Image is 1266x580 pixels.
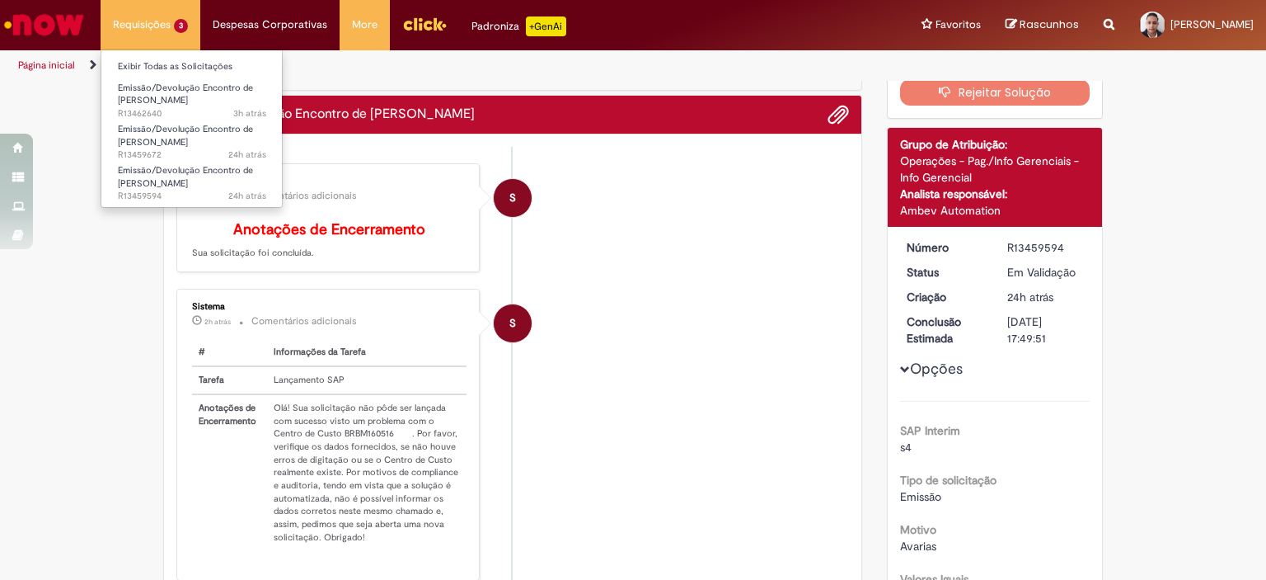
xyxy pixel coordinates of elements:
[526,17,566,36] p: +GenAi
[251,189,357,203] small: Comentários adicionais
[192,366,267,394] th: Tarefa
[828,104,849,125] button: Adicionar anexos
[267,394,467,551] td: Olá! Sua solicitação não pôde ser lançada com sucesso visto um problema com o Centro de Custo BRB...
[101,120,283,156] a: Aberto R13459672 : Emissão/Devolução Encontro de Contas Fornecedor
[192,222,467,260] p: Sua solicitação foi concluída.
[494,179,532,217] div: System
[900,79,1090,106] button: Rejeitar Solução
[233,107,266,120] span: 3h atrás
[935,17,981,33] span: Favoritos
[251,314,357,328] small: Comentários adicionais
[176,107,475,122] h2: Emissão/Devolução Encontro de Contas Fornecedor Histórico de tíquete
[894,239,996,256] dt: Número
[894,289,996,305] dt: Criação
[900,522,936,537] b: Motivo
[471,17,566,36] div: Padroniza
[900,186,1090,202] div: Analista responsável:
[900,153,1090,186] div: Operações - Pag./Info Gerenciais - Info Gerencial
[192,394,267,551] th: Anotações de Encerramento
[118,164,253,190] span: Emissão/Devolução Encontro de [PERSON_NAME]
[900,539,936,554] span: Avarias
[118,123,253,149] span: Emissão/Devolução Encontro de [PERSON_NAME]
[894,264,996,281] dt: Status
[402,12,447,36] img: click_logo_yellow_360x200.png
[192,339,267,366] th: #
[900,489,941,504] span: Emissão
[204,317,231,327] span: 2h atrás
[509,178,516,218] span: S
[101,58,283,76] a: Exibir Todas as Solicitações
[1007,314,1084,347] div: [DATE] 17:49:51
[228,190,266,202] span: 24h atrás
[233,107,266,120] time: 29/08/2025 14:24:17
[352,17,377,33] span: More
[494,304,532,342] div: System
[174,19,188,33] span: 3
[900,423,960,438] b: SAP Interim
[1007,290,1053,304] span: 24h atrás
[113,17,171,33] span: Requisições
[213,17,327,33] span: Despesas Corporativas
[228,149,266,161] time: 28/08/2025 17:45:54
[233,220,425,239] b: Anotações de Encerramento
[18,59,75,72] a: Página inicial
[900,202,1090,219] div: Ambev Automation
[267,366,467,394] td: Lançamento SAP
[118,190,266,203] span: R13459594
[101,162,283,197] a: Aberto R13459594 : Emissão/Devolução Encontro de Contas Fornecedor
[900,473,996,488] b: Tipo de solicitação
[1007,239,1084,256] div: R13459594
[1020,17,1079,32] span: Rascunhos
[118,107,266,120] span: R13462640
[1170,17,1254,31] span: [PERSON_NAME]
[192,177,467,186] div: Sistema
[509,304,516,343] span: S
[900,136,1090,153] div: Grupo de Atribuição:
[101,79,283,115] a: Aberto R13462640 : Emissão/Devolução Encontro de Contas Fornecedor
[228,190,266,202] time: 28/08/2025 17:33:15
[12,50,832,81] ul: Trilhas de página
[204,317,231,327] time: 29/08/2025 15:55:27
[1007,264,1084,281] div: Em Validação
[894,314,996,347] dt: Conclusão Estimada
[118,82,253,107] span: Emissão/Devolução Encontro de [PERSON_NAME]
[1006,17,1079,33] a: Rascunhos
[267,339,467,366] th: Informações da Tarefa
[900,440,912,455] span: s4
[192,302,467,312] div: Sistema
[2,8,87,41] img: ServiceNow
[1007,290,1053,304] time: 28/08/2025 17:33:13
[101,50,283,208] ul: Requisições
[228,149,266,161] span: 24h atrás
[118,149,266,162] span: R13459672
[1007,289,1084,305] div: 28/08/2025 17:33:13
